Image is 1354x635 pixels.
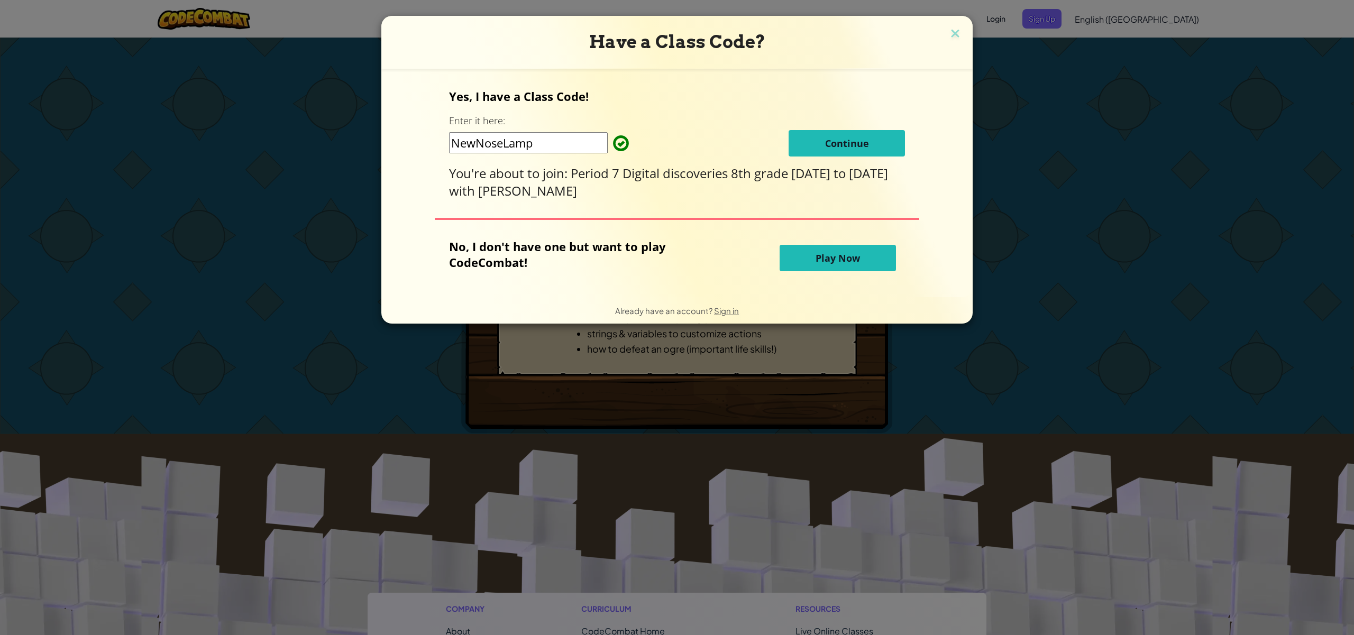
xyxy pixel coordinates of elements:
[589,31,765,52] span: Have a Class Code?
[449,114,505,127] label: Enter it here:
[615,306,714,316] span: Already have an account?
[825,137,869,150] span: Continue
[449,182,478,199] span: with
[449,238,718,270] p: No, I don't have one but want to play CodeCombat!
[449,164,571,182] span: You're about to join:
[449,88,905,104] p: Yes, I have a Class Code!
[780,245,896,271] button: Play Now
[714,306,739,316] a: Sign in
[816,252,860,264] span: Play Now
[478,182,577,199] span: [PERSON_NAME]
[571,164,888,182] span: Period 7 Digital discoveries 8th grade [DATE] to [DATE]
[948,26,962,42] img: close icon
[789,130,905,157] button: Continue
